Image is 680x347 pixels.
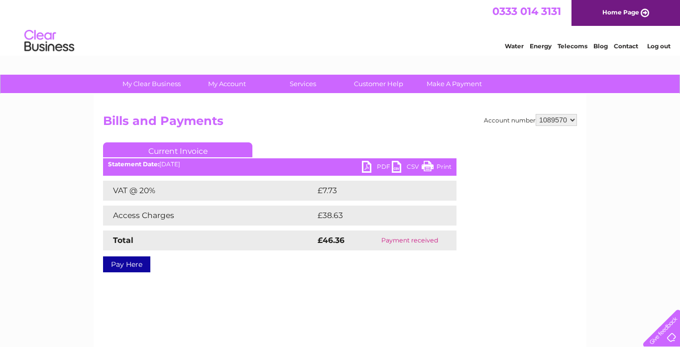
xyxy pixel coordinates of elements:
a: Log out [647,42,671,50]
a: My Account [186,75,268,93]
a: Blog [593,42,608,50]
td: £38.63 [315,206,437,226]
a: Current Invoice [103,142,252,157]
a: Make A Payment [413,75,495,93]
strong: Total [113,235,133,245]
a: 0333 014 3131 [492,5,561,17]
a: Services [262,75,344,93]
a: PDF [362,161,392,175]
a: Water [505,42,524,50]
div: [DATE] [103,161,456,168]
td: VAT @ 20% [103,181,315,201]
a: Energy [530,42,552,50]
a: Print [422,161,452,175]
td: Payment received [363,231,456,250]
a: Pay Here [103,256,150,272]
td: £7.73 [315,181,433,201]
div: Account number [484,114,577,126]
td: Access Charges [103,206,315,226]
h2: Bills and Payments [103,114,577,133]
img: logo.png [24,26,75,56]
a: My Clear Business [111,75,193,93]
a: CSV [392,161,422,175]
strong: £46.36 [318,235,344,245]
a: Customer Help [338,75,420,93]
a: Contact [614,42,638,50]
div: Clear Business is a trading name of Verastar Limited (registered in [GEOGRAPHIC_DATA] No. 3667643... [106,5,576,48]
b: Statement Date: [108,160,159,168]
a: Telecoms [558,42,587,50]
